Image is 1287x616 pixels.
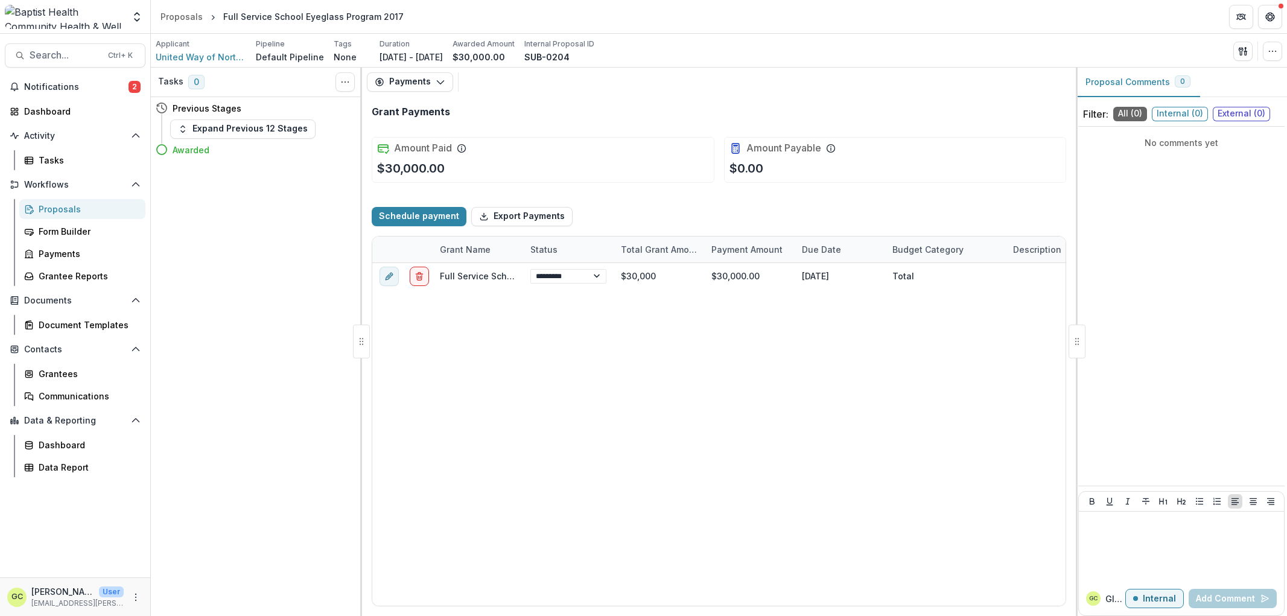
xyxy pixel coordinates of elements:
[892,270,914,282] div: Total
[410,266,429,285] button: delete
[160,10,203,23] div: Proposals
[129,81,141,93] span: 2
[39,319,136,331] div: Document Templates
[746,142,821,154] h2: Amount Payable
[24,345,126,355] span: Contacts
[795,243,848,256] div: Due Date
[1120,494,1135,509] button: Italicize
[39,439,136,451] div: Dashboard
[11,593,23,601] div: Glenwood Charles
[704,243,790,256] div: Payment Amount
[1006,243,1069,256] div: Description
[31,585,94,598] p: [PERSON_NAME]
[24,416,126,426] span: Data & Reporting
[795,237,885,262] div: Due Date
[39,203,136,215] div: Proposals
[5,175,145,194] button: Open Workflows
[19,386,145,406] a: Communications
[39,247,136,260] div: Payments
[188,75,205,89] span: 0
[704,263,795,289] div: $30,000.00
[5,340,145,359] button: Open Contacts
[1174,494,1189,509] button: Heading 2
[31,598,124,609] p: [EMAIL_ADDRESS][PERSON_NAME][DOMAIN_NAME]
[433,237,523,262] div: Grant Name
[19,266,145,286] a: Grantee Reports
[380,51,443,63] p: [DATE] - [DATE]
[129,5,145,29] button: Open entity switcher
[471,207,573,226] button: Export Payments
[19,435,145,455] a: Dashboard
[19,199,145,219] a: Proposals
[19,244,145,264] a: Payments
[1006,237,1096,262] div: Description
[24,82,129,92] span: Notifications
[223,10,404,23] div: Full Service School Eyeglass Program 2017
[523,243,565,256] div: Status
[380,39,410,49] p: Duration
[1213,107,1270,121] span: External ( 0 )
[256,51,324,63] p: Default Pipeline
[173,102,241,115] h4: Previous Stages
[156,8,408,25] nav: breadcrumb
[614,237,704,262] div: Total Grant Amount
[5,43,145,68] button: Search...
[5,77,145,97] button: Notifications2
[885,237,1006,262] div: Budget Category
[524,39,594,49] p: Internal Proposal ID
[24,180,126,190] span: Workflows
[524,51,570,63] p: SUB-0204
[453,39,515,49] p: Awarded Amount
[39,154,136,167] div: Tasks
[156,51,246,63] a: United Way of Northeast [US_STATE], Inc.
[729,159,763,177] p: $0.00
[1263,494,1278,509] button: Align Right
[1192,494,1207,509] button: Bullet List
[1258,5,1282,29] button: Get Help
[453,51,505,63] p: $30,000.00
[156,39,189,49] p: Applicant
[24,296,126,306] span: Documents
[5,126,145,145] button: Open Activity
[156,8,208,25] a: Proposals
[1125,589,1184,608] button: Internal
[704,237,795,262] div: Payment Amount
[1210,494,1224,509] button: Ordered List
[334,39,352,49] p: Tags
[335,72,355,92] button: Toggle View Cancelled Tasks
[24,105,136,118] div: Dashboard
[367,72,453,92] button: Payments
[158,77,183,87] h3: Tasks
[1246,494,1260,509] button: Align Center
[5,5,124,29] img: Baptist Health Community Health & Well Being logo
[614,263,704,289] div: $30,000
[795,263,885,289] div: [DATE]
[377,159,445,177] p: $30,000.00
[39,390,136,402] div: Communications
[1152,107,1208,121] span: Internal ( 0 )
[334,51,357,63] p: None
[1102,494,1117,509] button: Underline
[1085,494,1099,509] button: Bold
[39,270,136,282] div: Grantee Reports
[30,49,101,61] span: Search...
[523,237,614,262] div: Status
[99,586,124,597] p: User
[885,243,971,256] div: Budget Category
[1089,595,1098,602] div: Glenwood Charles
[372,207,466,226] button: Schedule payment
[1229,5,1253,29] button: Partners
[19,457,145,477] a: Data Report
[5,101,145,121] a: Dashboard
[1113,107,1147,121] span: All ( 0 )
[129,590,143,605] button: More
[1083,136,1280,149] p: No comments yet
[39,461,136,474] div: Data Report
